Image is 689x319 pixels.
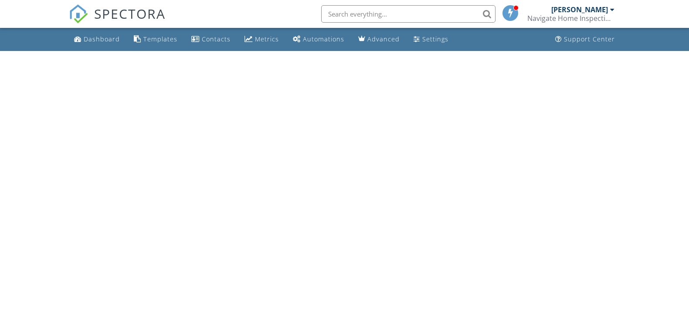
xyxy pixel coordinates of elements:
[202,35,231,43] div: Contacts
[143,35,177,43] div: Templates
[130,31,181,48] a: Templates
[564,35,615,43] div: Support Center
[527,14,614,23] div: Navigate Home Inspections
[303,35,344,43] div: Automations
[71,31,123,48] a: Dashboard
[321,5,496,23] input: Search everything...
[94,4,166,23] span: SPECTORA
[422,35,448,43] div: Settings
[241,31,282,48] a: Metrics
[355,31,403,48] a: Advanced
[552,31,618,48] a: Support Center
[551,5,608,14] div: [PERSON_NAME]
[289,31,348,48] a: Automations (Basic)
[367,35,400,43] div: Advanced
[255,35,279,43] div: Metrics
[410,31,452,48] a: Settings
[84,35,120,43] div: Dashboard
[69,12,166,30] a: SPECTORA
[69,4,88,24] img: The Best Home Inspection Software - Spectora
[188,31,234,48] a: Contacts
